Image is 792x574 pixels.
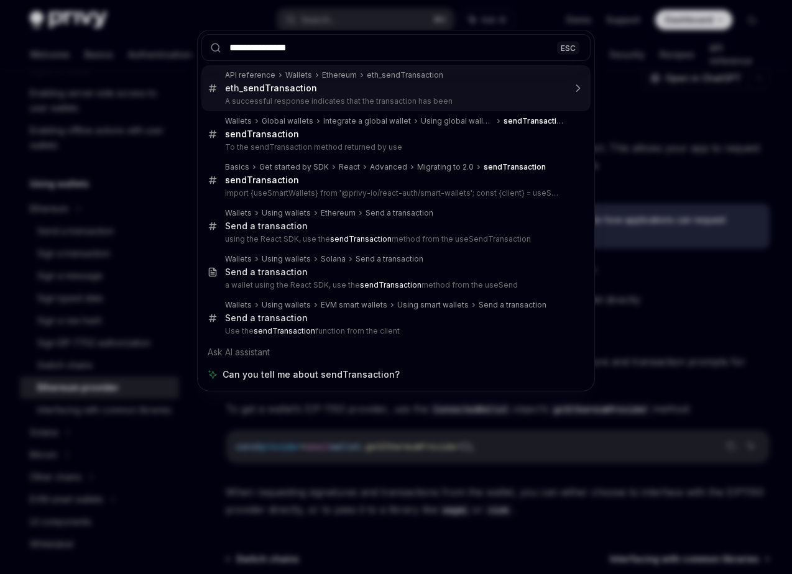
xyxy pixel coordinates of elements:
[225,129,299,139] b: sendTransaction
[225,96,564,106] p: A successful response indicates that the transaction has been
[356,254,423,264] div: Send a transaction
[285,70,312,80] div: Wallets
[262,208,311,218] div: Using wallets
[225,162,249,172] div: Basics
[262,116,313,126] div: Global wallets
[417,162,474,172] div: Migrating to 2.0
[225,221,308,232] div: Send a transaction
[223,368,400,381] span: Can you tell me about sendTransaction?
[339,162,360,172] div: React
[479,300,546,310] div: Send a transaction
[421,116,494,126] div: Using global wallets
[225,175,299,185] b: sendTransaction
[225,142,564,152] p: To the sendTransaction method returned by use
[225,300,252,310] div: Wallets
[243,83,317,93] b: sendTransaction
[321,254,346,264] div: Solana
[225,116,252,126] div: Wallets
[225,254,252,264] div: Wallets
[557,41,579,54] div: ESC
[225,208,252,218] div: Wallets
[262,300,311,310] div: Using wallets
[201,341,591,363] div: Ask AI assistant
[504,116,566,125] b: sendTransaction
[323,116,411,126] div: Integrate a global wallet
[321,300,387,310] div: EVM smart wallets
[397,300,469,310] div: Using smart wallets
[330,234,392,244] b: sendTransaction
[367,70,443,80] div: eth_sendTransaction
[225,188,564,198] p: import {useSmartWallets} from '@privy-io/react-auth/smart-wallets'; const {client} = useSmartWalle
[225,312,308,324] div: Send a transaction
[225,326,564,336] p: Use the function from the client
[370,162,407,172] div: Advanced
[262,254,311,264] div: Using wallets
[484,162,546,171] b: sendTransaction
[225,70,275,80] div: API reference
[259,162,329,172] div: Get started by SDK
[225,266,308,278] div: Send a transaction
[360,280,421,289] b: sendTransaction
[225,83,317,94] div: eth_
[321,208,356,218] div: Ethereum
[254,326,315,335] b: sendTransaction
[322,70,357,80] div: Ethereum
[225,280,564,290] p: a wallet using the React SDK, use the method from the useSend
[225,234,564,244] p: using the React SDK, use the method from the useSendTransaction
[366,208,433,218] div: Send a transaction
